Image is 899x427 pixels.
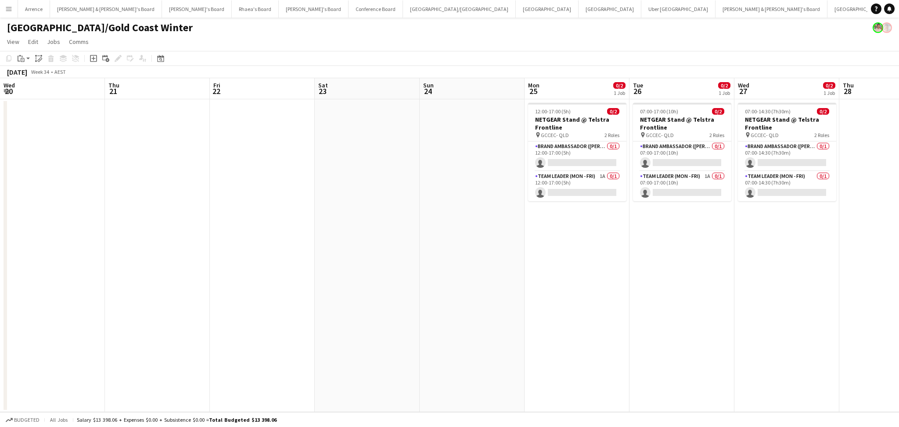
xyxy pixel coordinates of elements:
button: [GEOGRAPHIC_DATA] [579,0,641,18]
button: Conference Board [349,0,403,18]
div: Salary $13 398.06 + Expenses $0.00 + Subsistence $0.00 = [77,416,277,423]
span: Budgeted [14,417,40,423]
button: Uber [GEOGRAPHIC_DATA] [641,0,716,18]
span: Total Budgeted $13 398.06 [209,416,277,423]
button: Budgeted [4,415,41,425]
app-user-avatar: Arrence Torres [873,22,883,33]
button: [PERSON_NAME]'s Board [279,0,349,18]
button: [PERSON_NAME] & [PERSON_NAME]'s Board [716,0,827,18]
span: All jobs [48,416,69,423]
button: [PERSON_NAME] & [PERSON_NAME]'s Board [50,0,162,18]
button: [GEOGRAPHIC_DATA]/[GEOGRAPHIC_DATA] [403,0,516,18]
button: Rhaea's Board [232,0,279,18]
button: [GEOGRAPHIC_DATA] [827,0,890,18]
app-user-avatar: Victoria Hunt [881,22,892,33]
button: [PERSON_NAME]'s Board [162,0,232,18]
button: Arrence [18,0,50,18]
button: [GEOGRAPHIC_DATA] [516,0,579,18]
